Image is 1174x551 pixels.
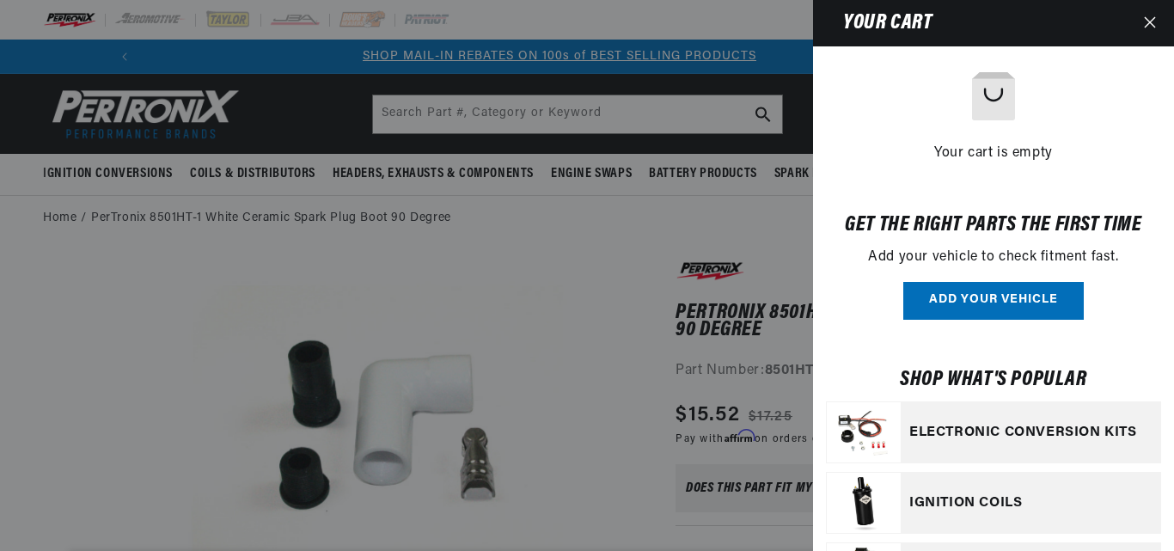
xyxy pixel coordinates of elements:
[826,217,1161,234] h6: Get the right parts the first time
[903,282,1084,321] button: Add your vehicle
[826,247,1161,269] p: Add your vehicle to check fitment fast.
[826,15,932,32] h2: Your cart
[826,143,1161,165] h2: Your cart is empty
[826,371,1161,389] h6: Shop what's popular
